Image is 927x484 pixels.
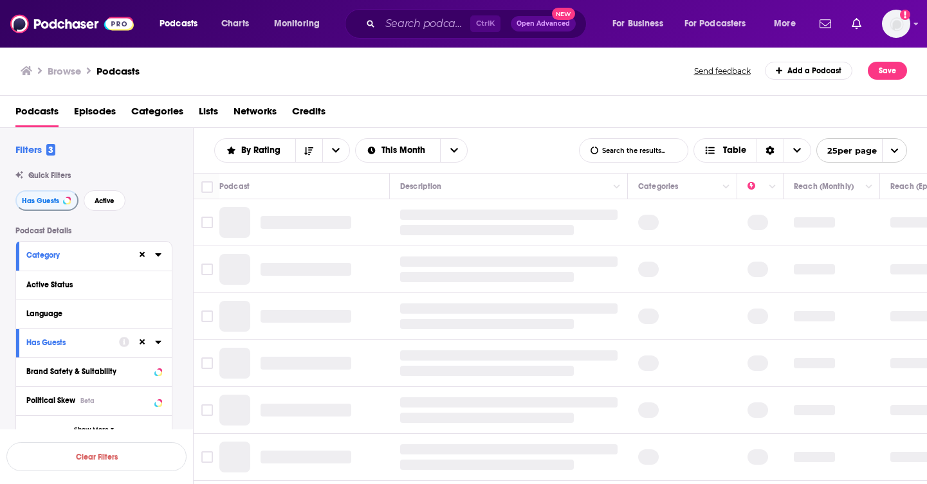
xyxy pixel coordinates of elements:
[26,305,161,321] button: Language
[757,139,784,162] div: Sort Direction
[26,280,153,289] div: Active Status
[28,171,71,180] span: Quick Filters
[882,10,910,38] span: Logged in as riccas
[26,334,119,350] button: Has Guests
[470,15,500,32] span: Ctrl K
[74,426,109,433] span: Show More
[676,13,765,34] button: open menu
[765,179,780,195] button: Column Actions
[603,13,679,34] button: open menu
[15,226,172,235] p: Podcast Details
[882,10,910,38] button: Show profile menu
[80,397,95,405] div: Beta
[380,13,470,34] input: Search podcasts, credits, & more...
[26,367,151,376] div: Brand Safety & Suitability
[26,251,129,260] div: Category
[201,357,213,369] span: Toggle select row
[131,101,183,127] a: Categories
[26,247,137,263] button: Category
[381,146,430,155] span: This Month
[765,13,812,34] button: open menu
[900,10,910,20] svg: Add a profile image
[517,21,570,27] span: Open Advanced
[201,404,213,416] span: Toggle select row
[151,13,214,34] button: open menu
[684,15,746,33] span: For Podcasters
[440,139,467,162] button: open menu
[357,9,599,39] div: Search podcasts, credits, & more...
[26,338,111,347] div: Has Guests
[748,179,766,194] div: Power Score
[96,65,140,77] a: Podcasts
[26,276,161,292] button: Active Status
[214,138,350,163] h2: Choose List sort
[774,15,796,33] span: More
[355,138,468,163] h2: Select Date Range
[74,101,116,127] a: Episodes
[201,217,213,228] span: Toggle select row
[46,144,55,156] span: 3
[16,415,172,444] button: Show More
[295,139,322,162] button: Sort Direction
[15,190,78,211] button: Has Guests
[10,12,134,36] img: Podchaser - Follow, Share and Rate Podcasts
[292,101,326,127] a: Credits
[552,8,575,20] span: New
[221,15,249,33] span: Charts
[160,15,197,33] span: Podcasts
[26,396,75,405] span: Political Skew
[95,197,115,204] span: Active
[612,15,663,33] span: For Business
[26,392,161,408] button: Political SkewBeta
[794,179,854,194] div: Reach (Monthly)
[861,179,877,195] button: Column Actions
[26,363,161,379] button: Brand Safety & Suitability
[215,146,295,155] button: open menu
[882,10,910,38] img: User Profile
[201,310,213,322] span: Toggle select row
[234,101,277,127] a: Networks
[817,141,877,161] span: 25 per page
[6,442,187,471] button: Clear Filters
[199,101,218,127] a: Lists
[274,15,320,33] span: Monitoring
[241,146,285,155] span: By Rating
[814,13,836,35] a: Show notifications dropdown
[22,197,59,204] span: Has Guests
[511,16,576,31] button: Open AdvancedNew
[356,146,441,155] button: open menu
[693,138,811,163] button: Choose View
[48,65,81,77] h3: Browse
[15,101,59,127] a: Podcasts
[213,13,257,34] a: Charts
[868,62,907,80] button: Save
[765,62,853,80] a: Add a Podcast
[15,143,55,156] h2: Filters
[723,146,746,155] span: Table
[400,179,441,194] div: Description
[690,66,755,76] button: Send feedback
[201,451,213,463] span: Toggle select row
[201,264,213,275] span: Toggle select row
[847,13,867,35] a: Show notifications dropdown
[638,179,678,194] div: Categories
[265,13,336,34] button: open menu
[719,179,734,195] button: Column Actions
[219,179,250,194] div: Podcast
[26,309,153,318] div: Language
[84,190,125,211] button: Active
[322,139,349,162] button: open menu
[816,138,907,163] button: open menu
[609,179,625,195] button: Column Actions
